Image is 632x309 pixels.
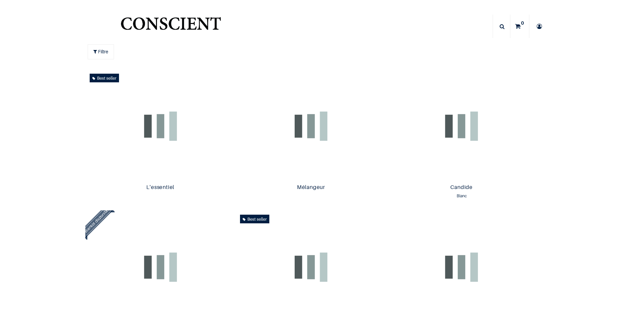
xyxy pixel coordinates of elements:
span: Filtre [98,49,108,54]
img: Product image [87,71,234,181]
sup: 0 [519,20,526,26]
a: 0 [510,15,529,38]
a: Logo of CONSCIENT [119,13,222,40]
a: Mélangeur [240,184,382,192]
div: Blanc [391,193,533,199]
div: Best seller [90,74,119,82]
img: Product image [388,71,535,181]
a: Candide [391,184,533,192]
img: CONSCIENT [119,13,222,40]
img: Product image [237,71,385,181]
div: Bientôt disponible [79,203,114,238]
a: L'essentiel [90,184,232,192]
div: Best seller [240,215,269,223]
